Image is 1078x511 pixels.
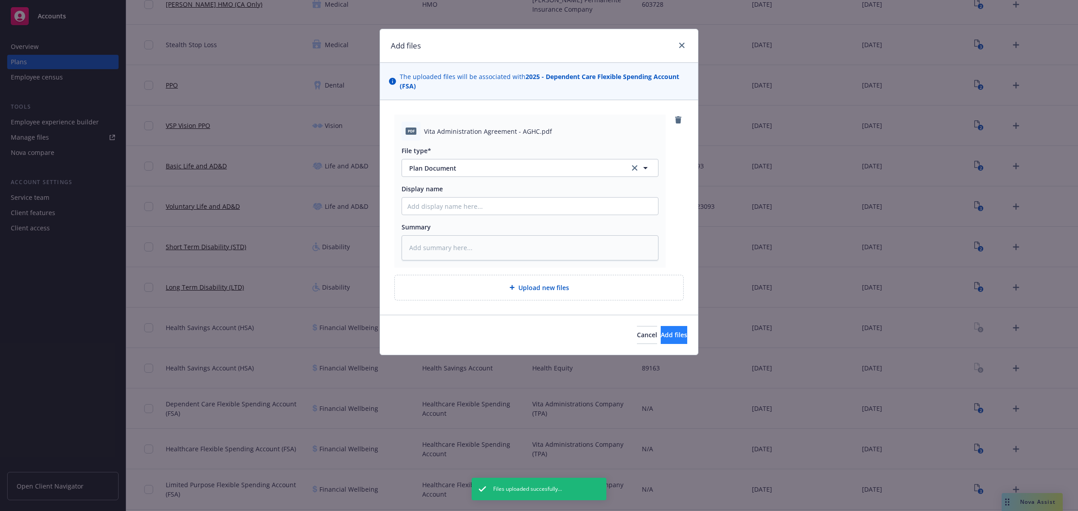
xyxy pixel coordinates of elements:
span: Vita Administration Agreement - AGHC.pdf [424,127,552,136]
button: Plan Documentclear selection [402,159,658,177]
h1: Add files [391,40,421,52]
span: Display name [402,185,443,193]
span: pdf [406,128,416,134]
span: Cancel [637,330,657,339]
div: Upload new files [394,275,684,300]
span: Summary [402,223,431,231]
input: Add display name here... [402,198,658,215]
span: Add files [661,330,687,339]
span: File type* [402,146,431,155]
button: Add files [661,326,687,344]
strong: 2025 - Dependent Care Flexible Spending Account (FSA) [400,72,679,90]
span: Files uploaded succesfully... [493,485,562,493]
button: Cancel [637,326,657,344]
span: The uploaded files will be associated with [400,72,689,91]
span: Plan Document [409,163,617,173]
a: clear selection [629,163,640,173]
span: Upload new files [518,283,569,292]
a: remove [673,115,684,125]
a: close [676,40,687,51]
